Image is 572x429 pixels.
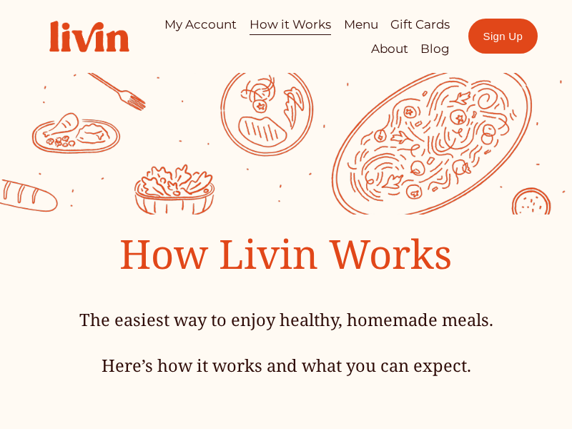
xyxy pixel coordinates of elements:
[468,19,538,54] a: Sign Up
[390,12,450,36] a: Gift Cards
[77,354,495,377] h4: Here’s how it works and what you can expect.
[164,12,237,36] a: My Account
[119,226,452,280] span: How Livin Works
[344,12,378,36] a: Menu
[34,6,144,67] img: Livin
[371,36,408,61] a: About
[420,36,450,61] a: Blog
[250,12,331,36] a: How it Works
[77,308,495,331] h4: The easiest way to enjoy healthy, homemade meals.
